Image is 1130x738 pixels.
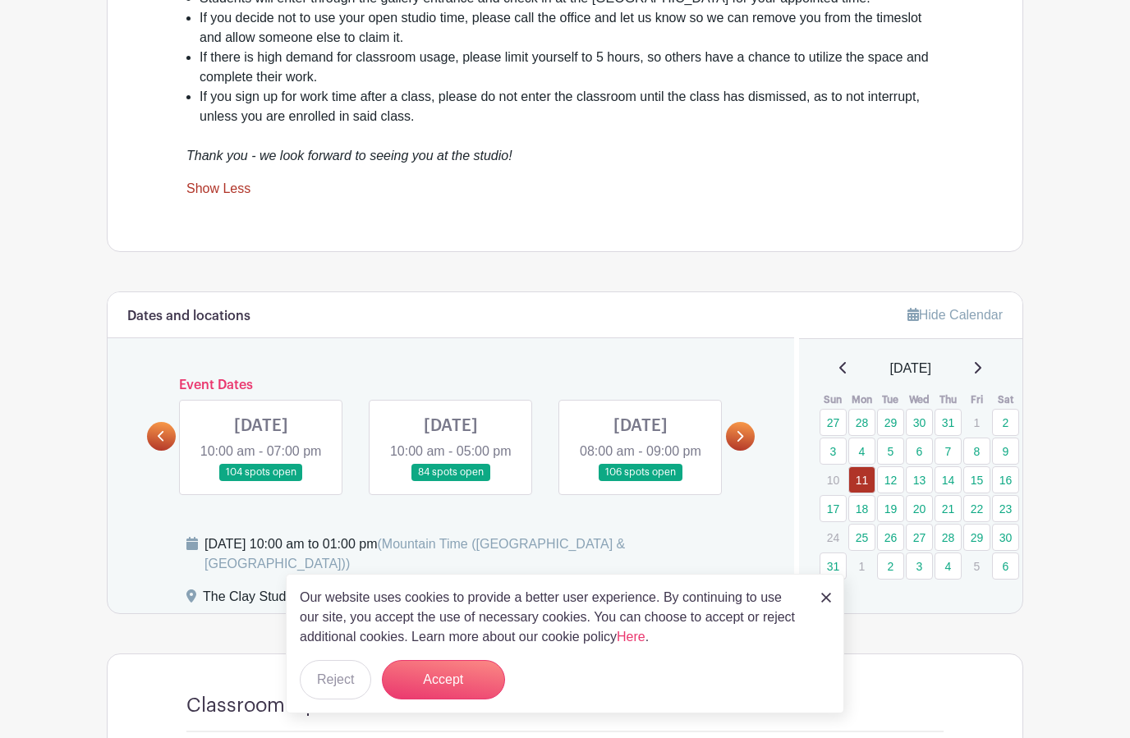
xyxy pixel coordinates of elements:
[848,553,875,579] p: 1
[992,524,1019,551] a: 30
[617,630,645,644] a: Here
[906,409,933,436] a: 30
[906,552,933,580] a: 3
[963,524,990,551] a: 29
[848,466,875,493] a: 11
[820,438,847,465] a: 3
[200,87,944,126] li: If you sign up for work time after a class, please do not enter the classroom until the class has...
[935,409,962,436] a: 31
[934,392,962,408] th: Thu
[300,660,371,699] button: Reject
[877,495,904,522] a: 19
[204,534,774,574] div: [DATE] 10:00 am to 01:00 pm
[992,438,1019,465] a: 9
[905,392,934,408] th: Wed
[935,466,962,493] a: 14
[821,593,831,603] img: close_button-5f87c8562297e5c2d7936805f587ecaba9071eb48480494691a3f1689db116b3.svg
[877,552,904,580] a: 2
[204,537,625,571] span: (Mountain Time ([GEOGRAPHIC_DATA] & [GEOGRAPHIC_DATA]))
[877,466,904,493] a: 12
[890,359,931,378] span: [DATE]
[907,308,1003,322] a: Hide Calendar
[848,495,875,522] a: 18
[820,552,847,580] a: 31
[906,466,933,493] a: 13
[935,438,962,465] a: 7
[963,410,990,435] p: 1
[963,553,990,579] p: 5
[877,438,904,465] a: 5
[992,466,1019,493] a: 16
[906,524,933,551] a: 27
[300,588,804,647] p: Our website uses cookies to provide a better user experience. By continuing to use our site, you ...
[203,587,606,613] div: The Clay Studio of Missoula, Main Classroom, [STREET_ADDRESS]
[186,149,512,163] em: Thank you - we look forward to seeing you at the studio!
[877,409,904,436] a: 29
[200,8,944,48] li: If you decide not to use your open studio time, please call the office and let us know so we can ...
[935,495,962,522] a: 21
[820,525,847,550] p: 24
[186,694,507,717] h4: Classroom Open Studio Work Time
[127,309,250,324] h6: Dates and locations
[382,660,505,699] button: Accept
[963,438,990,465] a: 8
[848,438,875,465] a: 4
[820,495,847,522] a: 17
[992,552,1019,580] a: 6
[876,392,905,408] th: Tue
[819,392,847,408] th: Sun
[847,392,876,408] th: Mon
[962,392,991,408] th: Fri
[991,392,1020,408] th: Sat
[877,524,904,551] a: 26
[906,438,933,465] a: 6
[848,524,875,551] a: 25
[992,495,1019,522] a: 23
[848,409,875,436] a: 28
[963,495,990,522] a: 22
[963,466,990,493] a: 15
[820,467,847,493] p: 10
[935,552,962,580] a: 4
[200,48,944,87] li: If there is high demand for classroom usage, please limit yourself to 5 hours, so others have a c...
[186,181,250,202] a: Show Less
[176,378,726,393] h6: Event Dates
[906,495,933,522] a: 20
[935,524,962,551] a: 28
[820,409,847,436] a: 27
[992,409,1019,436] a: 2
